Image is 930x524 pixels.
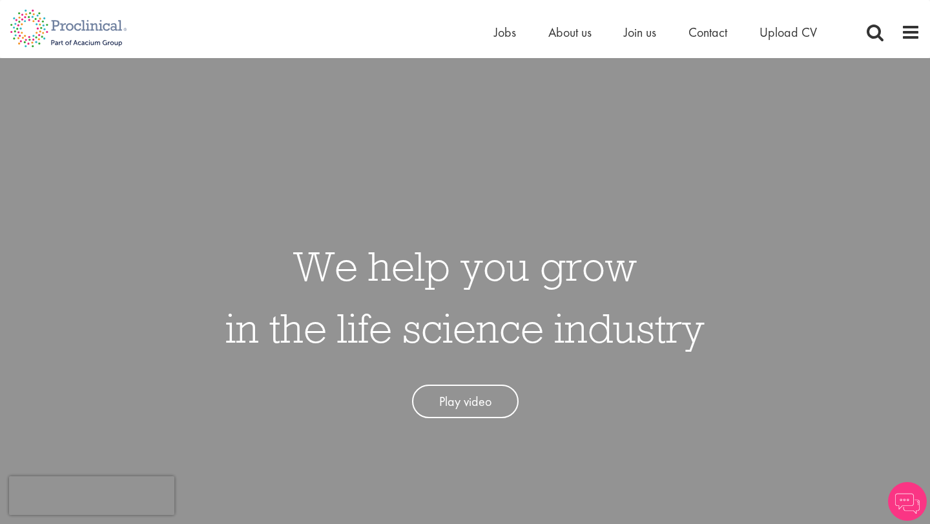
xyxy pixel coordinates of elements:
[624,24,656,41] a: Join us
[225,235,705,359] h1: We help you grow in the life science industry
[888,482,927,521] img: Chatbot
[548,24,592,41] a: About us
[494,24,516,41] a: Jobs
[688,24,727,41] a: Contact
[759,24,817,41] a: Upload CV
[412,385,519,419] a: Play video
